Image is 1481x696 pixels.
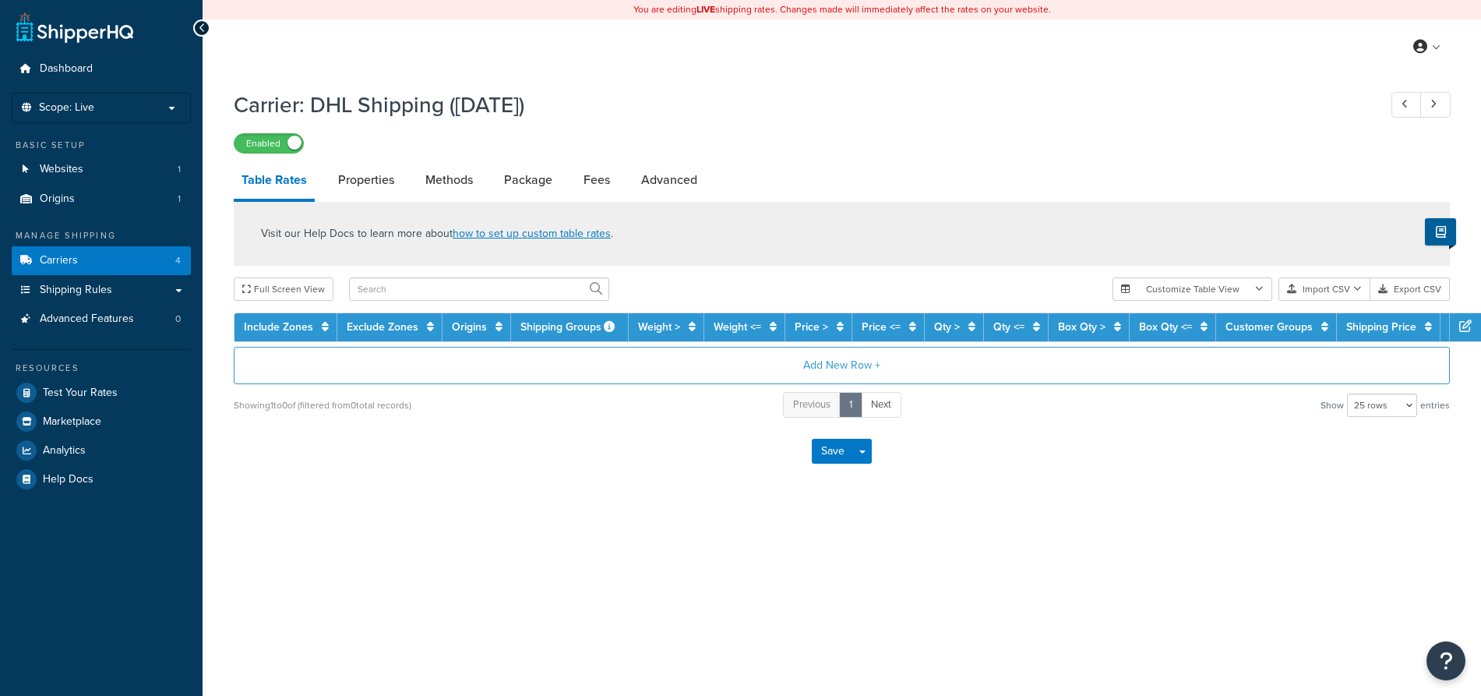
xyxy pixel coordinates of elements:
[862,319,901,335] a: Price <=
[234,347,1450,384] button: Add New Row +
[12,155,191,184] li: Websites
[633,161,705,199] a: Advanced
[175,313,181,326] span: 0
[40,193,75,206] span: Origins
[40,163,83,176] span: Websites
[1278,277,1370,301] button: Import CSV
[12,379,191,407] a: Test Your Rates
[452,319,487,335] a: Origins
[234,161,315,202] a: Table Rates
[244,319,313,335] a: Include Zones
[261,225,613,242] p: Visit our Help Docs to learn more about .
[1113,277,1272,301] button: Customize Table View
[839,392,862,418] a: 1
[40,62,93,76] span: Dashboard
[934,319,960,335] a: Qty >
[43,473,93,486] span: Help Docs
[793,397,830,412] span: Previous
[696,2,715,16] b: LIVE
[234,277,333,301] button: Full Screen View
[39,101,94,115] span: Scope: Live
[993,319,1024,335] a: Qty <=
[175,254,181,267] span: 4
[12,185,191,214] a: Origins1
[349,277,609,301] input: Search
[1225,319,1313,335] a: Customer Groups
[234,90,1363,120] h1: Carrier: DHL Shipping ([DATE])
[12,305,191,334] li: Advanced Features
[812,439,854,464] button: Save
[12,229,191,242] div: Manage Shipping
[347,319,418,335] a: Exclude Zones
[714,319,761,335] a: Weight <=
[1425,218,1456,246] button: Show Help Docs
[871,397,891,412] span: Next
[1420,394,1450,416] span: entries
[12,436,191,465] a: Analytics
[1420,92,1451,118] a: Next Record
[576,161,618,199] a: Fees
[12,362,191,375] div: Resources
[12,155,191,184] a: Websites1
[12,305,191,334] a: Advanced Features0
[1426,641,1465,680] button: Open Resource Center
[178,163,181,176] span: 1
[40,284,112,297] span: Shipping Rules
[511,313,629,341] th: Shipping Groups
[12,465,191,493] a: Help Docs
[330,161,402,199] a: Properties
[234,394,411,416] div: Showing 1 to 0 of (filtered from 0 total records)
[1321,394,1344,416] span: Show
[418,161,481,199] a: Methods
[12,408,191,436] a: Marketplace
[234,134,303,153] label: Enabled
[12,246,191,275] li: Carriers
[795,319,828,335] a: Price >
[12,246,191,275] a: Carriers4
[43,415,101,429] span: Marketplace
[638,319,680,335] a: Weight >
[1391,92,1422,118] a: Previous Record
[12,185,191,214] li: Origins
[178,193,181,206] span: 1
[1370,277,1450,301] button: Export CSV
[12,276,191,305] a: Shipping Rules
[861,392,901,418] a: Next
[453,225,611,242] a: how to set up custom table rates
[40,254,78,267] span: Carriers
[1139,319,1192,335] a: Box Qty <=
[40,313,134,326] span: Advanced Features
[1346,319,1416,335] a: Shipping Price
[43,444,86,458] span: Analytics
[12,139,191,152] div: Basic Setup
[1058,319,1105,335] a: Box Qty >
[43,387,118,400] span: Test Your Rates
[496,161,560,199] a: Package
[783,392,841,418] a: Previous
[12,55,191,83] a: Dashboard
